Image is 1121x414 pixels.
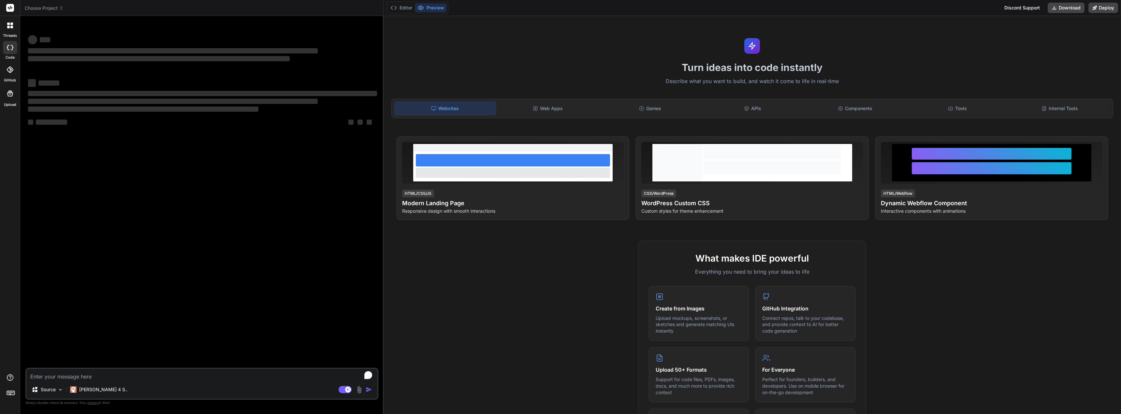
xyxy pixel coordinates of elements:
div: Discord Support [1000,3,1044,13]
h4: Dynamic Webflow Component [881,199,1102,208]
div: Tools [907,102,1008,115]
label: code [6,55,15,60]
h4: For Everyone [762,366,849,374]
p: Describe what you want to build, and watch it come to life in real-time [387,77,1117,86]
h2: What makes IDE powerful [649,251,855,265]
span: ‌ [28,91,377,96]
span: ‌ [28,79,36,87]
img: Pick Models [58,387,63,393]
p: Always double-check its answers. Your in Bind [25,400,378,406]
button: Editor [388,3,415,12]
div: Games [600,102,701,115]
label: threads [3,33,17,38]
h1: Turn ideas into code instantly [387,62,1117,73]
div: Web Apps [497,102,598,115]
button: Deploy [1088,3,1118,13]
div: Websites [394,102,496,115]
p: Upload mockups, screenshots, or sketches and generate matching UIs instantly [656,315,742,334]
img: Claude 4 Sonnet [70,386,77,393]
img: icon [366,386,372,393]
span: ‌ [28,99,318,104]
span: Choose Project [25,5,64,11]
p: Perfect for founders, builders, and developers. Use on mobile browser for on-the-go development [762,376,849,395]
h4: WordPress Custom CSS [641,199,863,208]
p: Interactive components with animations [881,208,1102,214]
p: Responsive design with smooth interactions [402,208,624,214]
span: ‌ [40,37,50,42]
div: CSS/WordPress [641,190,676,197]
h4: Upload 50+ Formats [656,366,742,374]
span: ‌ [28,48,318,53]
div: APIs [702,102,803,115]
p: [PERSON_NAME] 4 S.. [79,386,128,393]
h4: GitHub Integration [762,305,849,312]
span: ‌ [348,120,354,125]
span: ‌ [367,120,372,125]
span: privacy [87,401,99,405]
span: ‌ [38,80,59,86]
h4: Modern Landing Page [402,199,624,208]
p: Support for code files, PDFs, images, docs, and much more to provide rich context [656,376,742,395]
p: Connect repos, talk to your codebase, and provide context to AI for better code generation [762,315,849,334]
span: ‌ [28,35,37,44]
span: ‌ [36,120,67,125]
p: Source [41,386,56,393]
span: ‌ [28,107,258,112]
div: Internal Tools [1009,102,1110,115]
span: ‌ [357,120,363,125]
span: ‌ [28,56,290,61]
button: Preview [415,3,447,12]
p: Everything you need to bring your ideas to life [649,268,855,276]
span: ‌ [28,120,33,125]
p: Custom styles for theme enhancement [641,208,863,214]
button: Download [1048,3,1085,13]
textarea: To enrich screen reader interactions, please activate Accessibility in Grammarly extension settings [26,369,377,380]
h4: Create from Images [656,305,742,312]
div: Components [804,102,905,115]
div: HTML/Webflow [881,190,915,197]
div: HTML/CSS/JS [402,190,434,197]
label: Upload [4,102,16,107]
label: GitHub [4,78,16,83]
img: attachment [356,386,363,393]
